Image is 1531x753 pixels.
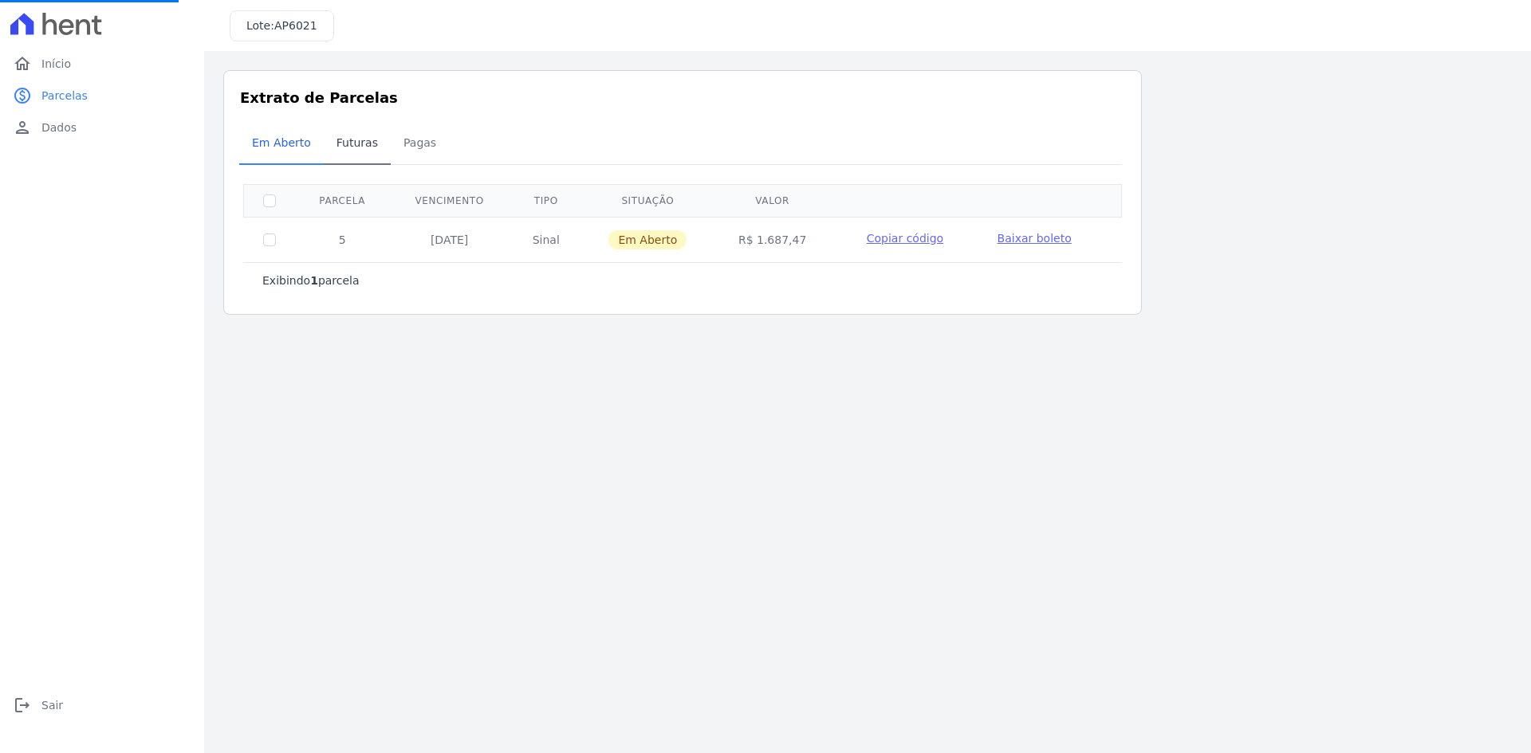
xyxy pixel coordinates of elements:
a: paidParcelas [6,80,198,112]
a: Pagas [391,124,449,165]
span: Início [41,56,71,72]
i: paid [13,86,32,105]
th: Tipo [510,184,583,217]
a: Baixar boleto [998,230,1072,246]
span: AP6021 [274,19,317,32]
p: Exibindo parcela [262,273,360,288]
th: Vencimento [389,184,509,217]
a: Futuras [324,124,391,165]
a: homeInício [6,48,198,80]
th: Parcela [295,184,389,217]
i: logout [13,696,32,715]
h3: Lote: [246,18,317,34]
h3: Extrato de Parcelas [240,87,1125,108]
i: person [13,118,32,137]
th: Situação [583,184,713,217]
i: home [13,54,32,73]
span: Futuras [327,127,388,159]
span: Dados [41,120,77,135]
td: R$ 1.687,47 [713,217,832,262]
span: Sair [41,697,63,713]
td: 5 [295,217,389,262]
td: [DATE] [389,217,509,262]
button: Copiar código [851,230,958,246]
span: Parcelas [41,88,88,104]
span: Em Aberto [242,127,321,159]
a: logoutSair [6,689,198,721]
td: Sinal [510,217,583,262]
a: personDados [6,112,198,143]
b: 1 [310,274,318,287]
span: Baixar boleto [998,232,1072,245]
span: Em Aberto [608,230,687,249]
a: Em Aberto [239,124,324,165]
span: Pagas [394,127,446,159]
span: Copiar código [867,232,943,245]
th: Valor [713,184,832,217]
